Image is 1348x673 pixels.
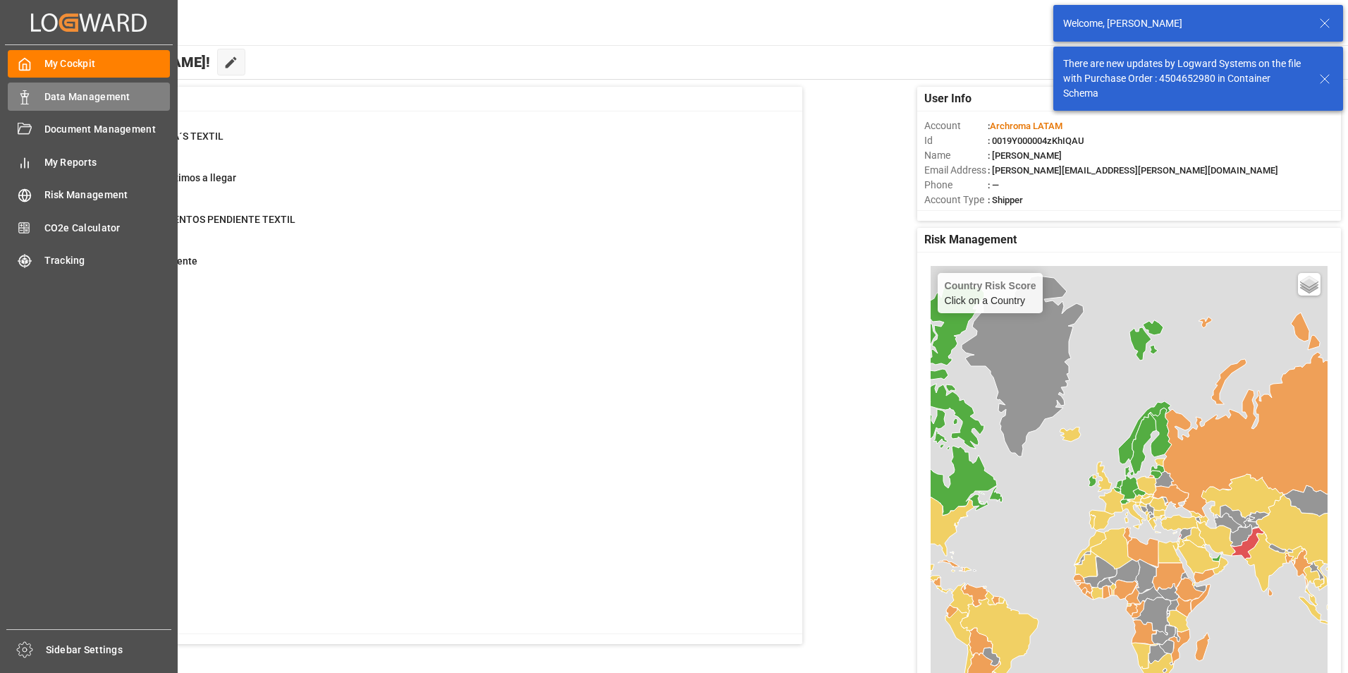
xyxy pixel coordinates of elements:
a: CO2e Calculator [8,214,170,241]
a: Risk Management [8,181,170,209]
a: My Reports [8,148,170,176]
span: : Shipper [988,195,1023,205]
span: Tracking [44,253,171,268]
span: Sidebar Settings [46,643,172,657]
span: Name [924,148,988,163]
div: There are new updates by Logward Systems on the file with Purchase Order : 4504652980 in Containe... [1063,56,1306,101]
span: Phone [924,178,988,193]
a: Document Management [8,116,170,143]
a: 85CAMBIO DE ETA´S TEXTILContainer Schema [73,129,785,159]
span: Id [924,133,988,148]
span: Risk Management [44,188,171,202]
div: Welcome, [PERSON_NAME] [1063,16,1306,31]
span: Risk Management [924,231,1017,248]
span: Data Management [44,90,171,104]
a: Layers [1298,273,1321,296]
span: Document Management [44,122,171,137]
span: : [PERSON_NAME] [988,150,1062,161]
span: Hello [PERSON_NAME]! [59,49,210,75]
h4: Country Risk Score [945,280,1036,291]
span: CO2e Calculator [44,221,171,236]
span: My Reports [44,155,171,170]
span: : [988,121,1062,131]
span: ENVIO DOCUMENTOS PENDIENTE TEXTIL [108,214,295,225]
span: : — [988,180,999,190]
span: : 0019Y000004zKhIQAU [988,135,1084,146]
span: Archroma LATAM [990,121,1062,131]
a: Data Management [8,83,170,110]
div: Click on a Country [945,280,1036,306]
span: My Cockpit [44,56,171,71]
a: My Cockpit [8,50,170,78]
a: 610Textil PO PendientePurchase Orders [73,254,785,284]
span: User Info [924,90,972,107]
span: Account Type [924,193,988,207]
span: Email Address [924,163,988,178]
a: 89En transito proximos a llegarContainer Schema [73,171,785,200]
span: : [PERSON_NAME][EMAIL_ADDRESS][PERSON_NAME][DOMAIN_NAME] [988,165,1278,176]
a: 20ENVIO DOCUMENTOS PENDIENTE TEXTILPurchase Orders [73,212,785,242]
a: Tracking [8,247,170,274]
span: Account [924,119,988,133]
